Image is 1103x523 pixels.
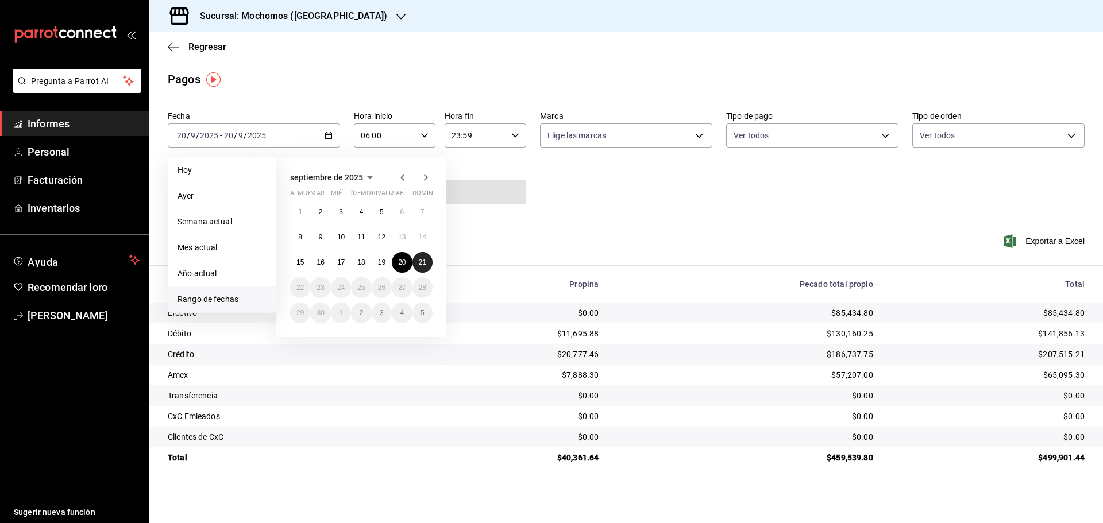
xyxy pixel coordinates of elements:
font: Sugerir nueva función [14,507,95,517]
font: 14 [419,233,426,241]
font: 15 [296,258,304,266]
font: / [187,131,190,140]
font: 16 [317,258,324,266]
font: $7,888.30 [562,370,599,379]
button: 25 de septiembre de 2025 [351,277,371,298]
font: 13 [398,233,406,241]
font: $85,434.80 [1043,308,1085,317]
font: Pecado total propio [800,280,873,289]
font: $499,901.44 [1038,453,1085,462]
abbr: 25 de septiembre de 2025 [357,284,365,292]
font: 3 [339,208,343,216]
font: 23 [317,284,324,292]
font: $0.00 [578,308,599,317]
abbr: 8 de septiembre de 2025 [298,233,302,241]
abbr: 27 de septiembre de 2025 [398,284,406,292]
font: mar [310,189,324,197]
button: 8 de septiembre de 2025 [290,227,310,247]
font: 6 [400,208,404,216]
font: 5 [380,208,384,216]
font: Total [168,453,187,462]
font: 2 [360,309,364,317]
button: 4 de septiembre de 2025 [351,202,371,222]
font: Inventarios [28,202,80,214]
abbr: domingo [412,189,440,202]
abbr: 28 de septiembre de 2025 [419,284,426,292]
img: Marcador de información sobre herramientas [206,72,221,87]
abbr: 18 de septiembre de 2025 [357,258,365,266]
abbr: 7 de septiembre de 2025 [421,208,425,216]
abbr: sábado [392,189,404,202]
font: Informes [28,118,70,130]
button: Regresar [168,41,226,52]
abbr: 23 de septiembre de 2025 [317,284,324,292]
button: 21 de septiembre de 2025 [412,252,433,273]
font: Hora inicio [354,111,392,121]
abbr: 26 de septiembre de 2025 [378,284,385,292]
input: ---- [247,131,267,140]
button: 11 de septiembre de 2025 [351,227,371,247]
font: Regresar [188,41,226,52]
button: 1 de octubre de 2025 [331,303,351,323]
button: 2 de septiembre de 2025 [310,202,330,222]
font: dominio [412,189,440,197]
font: [PERSON_NAME] [28,309,108,321]
button: 14 de septiembre de 2025 [412,227,433,247]
button: Pregunta a Parrot AI [13,69,141,93]
abbr: 5 de octubre de 2025 [421,309,425,317]
font: Facturación [28,174,83,186]
font: Propina [569,280,599,289]
abbr: 3 de octubre de 2025 [380,309,384,317]
abbr: 24 de septiembre de 2025 [337,284,345,292]
abbr: 1 de octubre de 2025 [339,309,343,317]
font: Exportar a Excel [1025,237,1085,246]
abbr: 20 de septiembre de 2025 [398,258,406,266]
font: 30 [317,309,324,317]
button: septiembre de 2025 [290,171,377,184]
font: almuerzo [290,189,324,197]
button: 6 de septiembre de 2025 [392,202,412,222]
button: 28 de septiembre de 2025 [412,277,433,298]
abbr: 2 de septiembre de 2025 [319,208,323,216]
abbr: 12 de septiembre de 2025 [378,233,385,241]
abbr: jueves [351,189,419,202]
font: Ver todos [734,131,769,140]
button: 22 de septiembre de 2025 [290,277,310,298]
font: Tipo de pago [726,111,773,121]
abbr: 11 de septiembre de 2025 [357,233,365,241]
button: 1 de septiembre de 2025 [290,202,310,222]
button: Exportar a Excel [1006,234,1085,248]
font: Año actual [178,269,217,278]
font: septiembre de 2025 [290,173,363,182]
input: -- [176,131,187,140]
button: 4 de octubre de 2025 [392,303,412,323]
button: 17 de septiembre de 2025 [331,252,351,273]
font: sab [392,189,404,197]
font: Rango de fechas [178,295,238,304]
button: 16 de septiembre de 2025 [310,252,330,273]
font: Personal [28,146,70,158]
font: Ayer [178,191,194,200]
font: 5 [421,309,425,317]
abbr: 19 de septiembre de 2025 [378,258,385,266]
button: 13 de septiembre de 2025 [392,227,412,247]
button: 5 de septiembre de 2025 [372,202,392,222]
font: Amex [168,370,188,379]
abbr: 4 de septiembre de 2025 [360,208,364,216]
button: abrir_cajón_menú [126,30,136,39]
input: -- [238,131,244,140]
button: 3 de septiembre de 2025 [331,202,351,222]
font: 2 [319,208,323,216]
font: 29 [296,309,304,317]
font: Elige las marcas [547,131,606,140]
button: 12 de septiembre de 2025 [372,227,392,247]
abbr: miércoles [331,189,342,202]
font: $0.00 [1063,391,1085,400]
font: $459,539.80 [827,453,873,462]
font: Hoy [178,165,192,175]
button: 27 de septiembre de 2025 [392,277,412,298]
font: Ver todos [920,131,955,140]
font: 9 [319,233,323,241]
font: 19 [378,258,385,266]
abbr: 30 de septiembre de 2025 [317,309,324,317]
